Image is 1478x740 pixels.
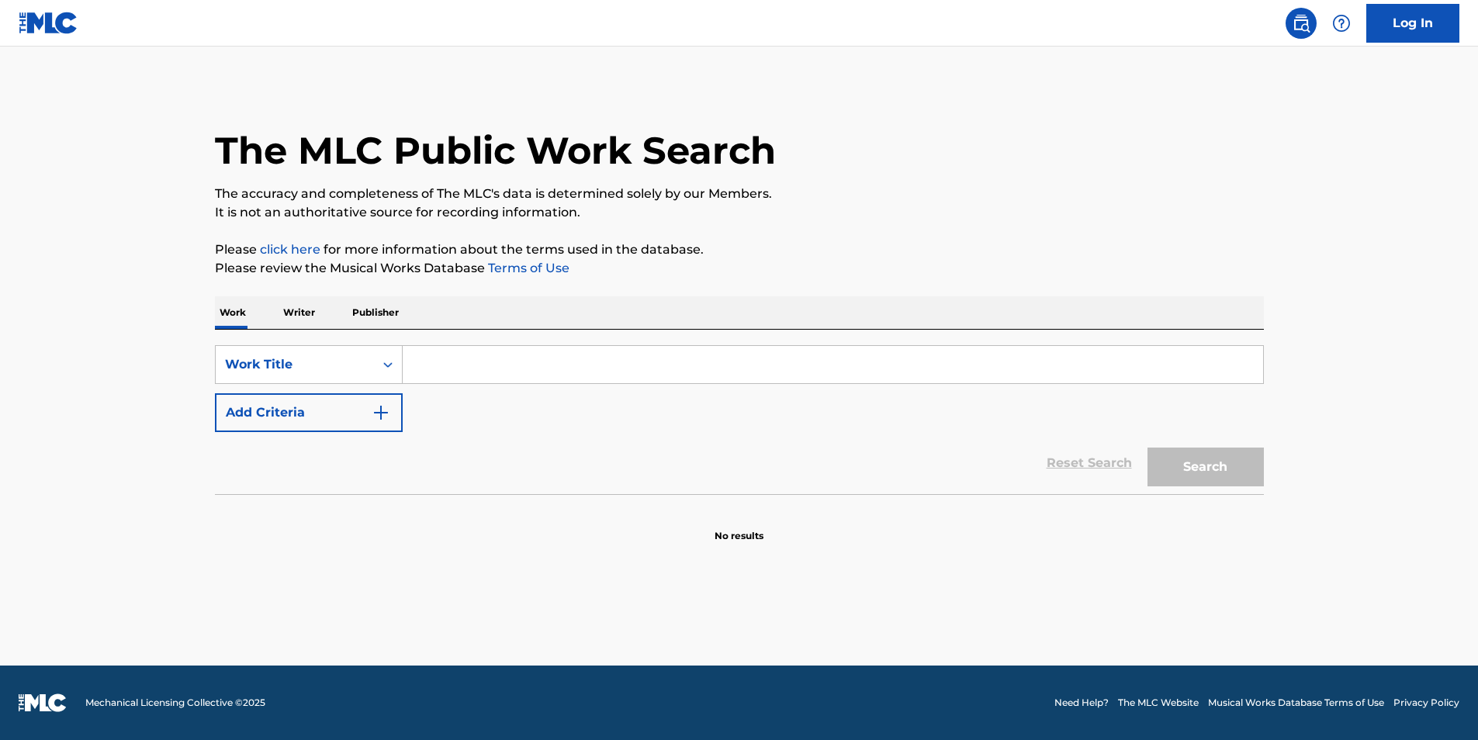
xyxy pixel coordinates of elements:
a: click here [260,242,320,257]
img: help [1332,14,1351,33]
form: Search Form [215,345,1264,494]
p: It is not an authoritative source for recording information. [215,203,1264,222]
span: Mechanical Licensing Collective © 2025 [85,696,265,710]
p: No results [715,510,763,543]
h1: The MLC Public Work Search [215,127,776,174]
a: Public Search [1286,8,1317,39]
p: The accuracy and completeness of The MLC's data is determined solely by our Members. [215,185,1264,203]
div: Help [1326,8,1357,39]
a: Privacy Policy [1393,696,1459,710]
img: 9d2ae6d4665cec9f34b9.svg [372,403,390,422]
img: logo [19,693,67,712]
p: Writer [279,296,320,329]
img: search [1292,14,1310,33]
a: Need Help? [1054,696,1109,710]
a: Musical Works Database Terms of Use [1208,696,1384,710]
a: Log In [1366,4,1459,43]
div: Work Title [225,355,365,374]
p: Work [215,296,251,329]
p: Publisher [348,296,403,329]
p: Please review the Musical Works Database [215,259,1264,278]
a: The MLC Website [1118,696,1199,710]
img: MLC Logo [19,12,78,34]
a: Terms of Use [485,261,569,275]
p: Please for more information about the terms used in the database. [215,240,1264,259]
button: Add Criteria [215,393,403,432]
